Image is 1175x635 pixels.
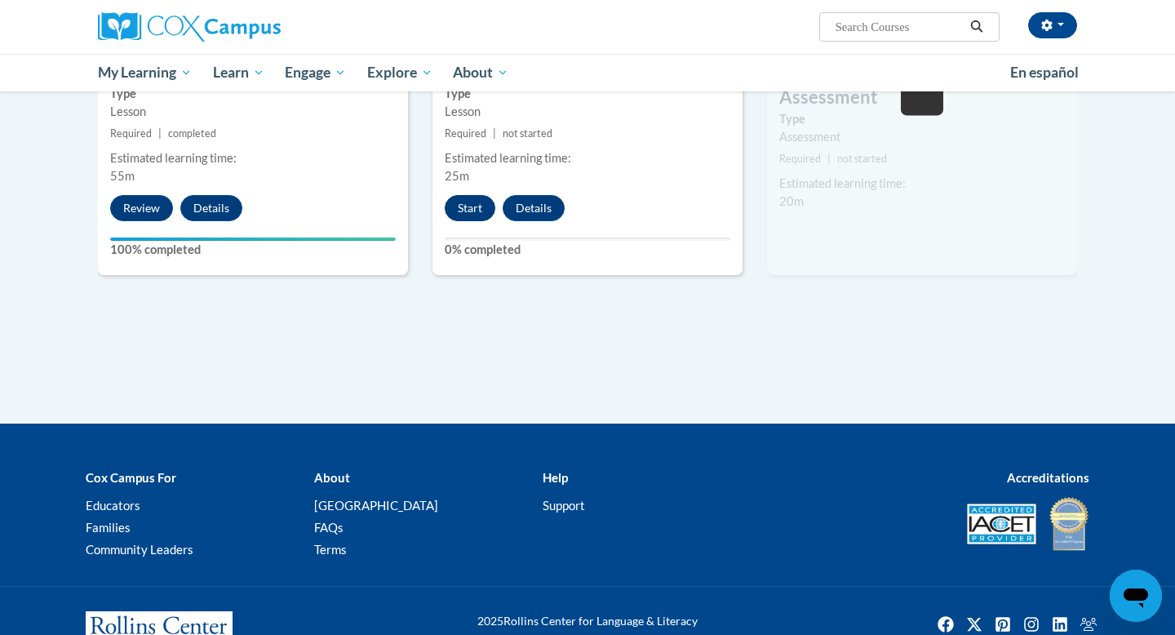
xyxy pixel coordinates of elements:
[202,54,275,91] a: Learn
[827,153,831,165] span: |
[98,12,408,42] a: Cox Campus
[314,520,344,535] a: FAQs
[445,195,495,221] button: Start
[86,470,176,485] b: Cox Campus For
[445,103,730,121] div: Lesson
[445,169,469,183] span: 25m
[445,241,730,259] label: 0% completed
[543,470,568,485] b: Help
[110,103,396,121] div: Lesson
[779,153,821,165] span: Required
[110,169,135,183] span: 55m
[357,54,443,91] a: Explore
[87,54,202,91] a: My Learning
[503,127,552,140] span: not started
[837,153,887,165] span: not started
[110,241,396,259] label: 100% completed
[86,498,140,513] a: Educators
[168,127,216,140] span: completed
[180,195,242,221] button: Details
[964,17,989,37] button: Search
[367,63,432,82] span: Explore
[86,542,193,557] a: Community Leaders
[1028,12,1077,38] button: Account Settings
[445,149,730,167] div: Estimated learning time:
[98,12,281,42] img: Cox Campus
[503,195,565,221] button: Details
[779,128,1065,146] div: Assessment
[1010,64,1079,81] span: En español
[110,127,152,140] span: Required
[834,17,964,37] input: Search Courses
[110,85,396,103] label: Type
[86,520,131,535] a: Families
[779,194,804,208] span: 20m
[314,498,438,513] a: [GEOGRAPHIC_DATA]
[493,127,496,140] span: |
[1007,470,1089,485] b: Accreditations
[314,470,350,485] b: About
[443,54,520,91] a: About
[967,504,1036,544] img: Accredited IACET® Provider
[1110,570,1162,622] iframe: Button to launch messaging window
[274,54,357,91] a: Engage
[110,149,396,167] div: Estimated learning time:
[477,614,503,628] span: 2025
[110,195,173,221] button: Review
[314,542,347,557] a: Terms
[1000,56,1089,90] a: En español
[285,63,346,82] span: Engage
[1049,495,1089,553] img: IDA® Accredited
[779,110,1065,128] label: Type
[73,54,1102,91] div: Main menu
[543,498,585,513] a: Support
[158,127,162,140] span: |
[98,63,192,82] span: My Learning
[213,63,264,82] span: Learn
[445,127,486,140] span: Required
[779,175,1065,193] div: Estimated learning time:
[445,85,730,103] label: Type
[453,63,508,82] span: About
[110,238,396,241] div: Your progress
